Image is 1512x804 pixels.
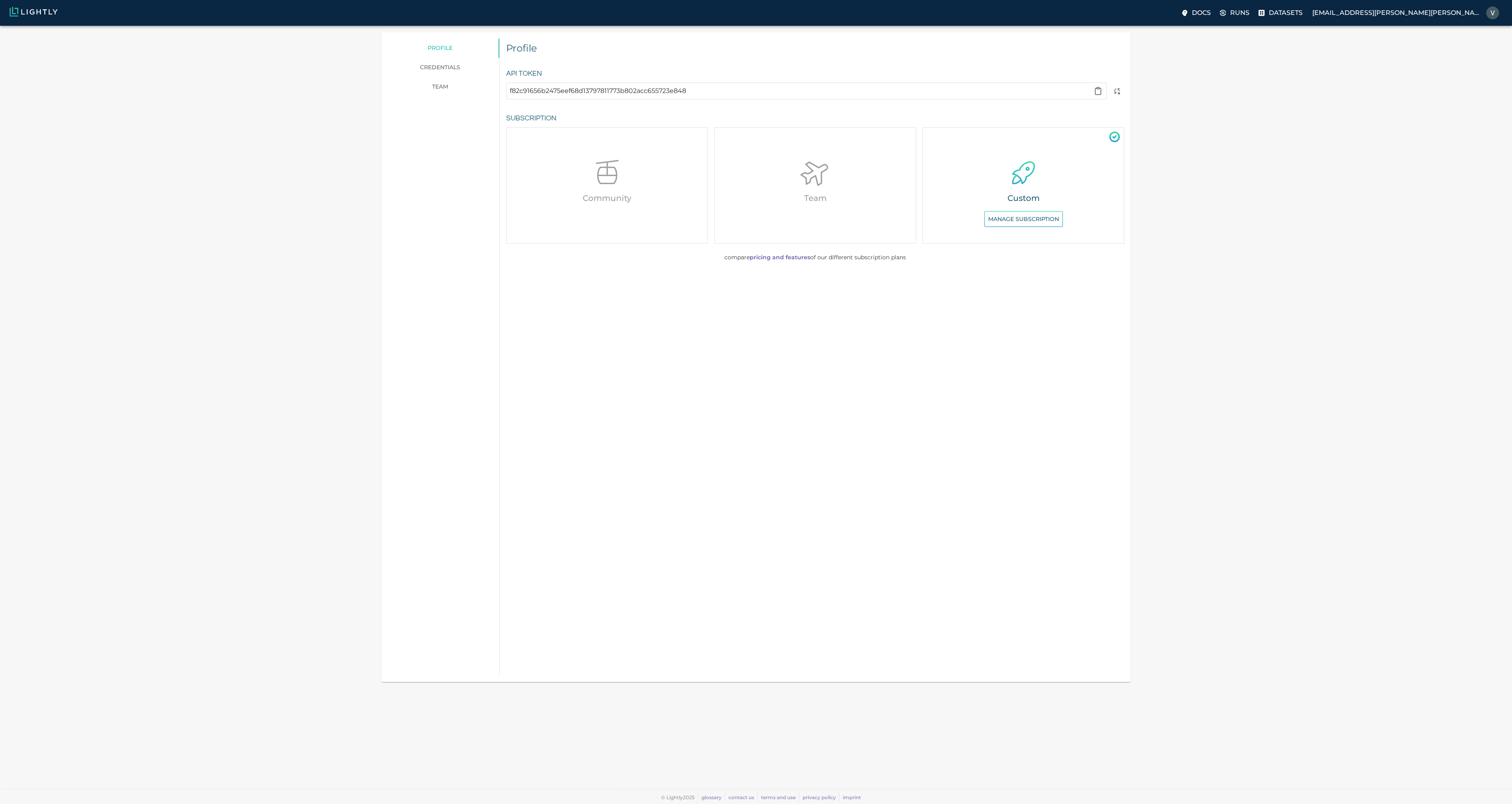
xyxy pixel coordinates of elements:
a: imprint [843,794,861,800]
p: compare of our different subscription plans [724,253,906,261]
label: Docs [1179,6,1214,20]
h5: Profile [506,42,1124,55]
label: Runs [1217,6,1253,20]
p: Docs [1192,8,1211,18]
h6: API Token [506,68,1124,80]
h6: Subscription [506,112,1124,125]
div: Preferences [381,39,499,97]
span: © Lightly 2025 [661,794,695,800]
img: Varun Gadre [1486,6,1499,19]
img: Lightly [10,7,58,17]
a: glossary [701,794,722,800]
a: Manage Subscription [984,215,1063,222]
button: Manage Subscription [984,211,1063,227]
a: team [381,77,499,97]
a: credentials [381,58,499,77]
h6: Custom [926,192,1121,205]
a: pricing and features [750,254,810,261]
p: [EMAIL_ADDRESS][PERSON_NAME][PERSON_NAME][DOMAIN_NAME] [1312,8,1483,18]
p: Datasets [1269,8,1303,18]
a: privacy policy [803,794,836,800]
h6: Team [718,192,912,205]
p: Runs [1230,8,1249,18]
a: contact us [728,794,754,800]
div: Team subscription: inactive [714,127,916,244]
a: profile [381,39,499,58]
span: Reset your API token [1110,87,1124,94]
button: Copy to clipboard [1090,83,1106,99]
a: terms and use [761,794,796,800]
label: Datasets [1256,6,1306,20]
label: [EMAIL_ADDRESS][PERSON_NAME][PERSON_NAME][DOMAIN_NAME]Varun Gadre [1309,4,1502,22]
h6: Community [510,192,704,205]
div: Custom subscription: active [923,127,1124,244]
div: Community subscription: inactive [506,127,708,244]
